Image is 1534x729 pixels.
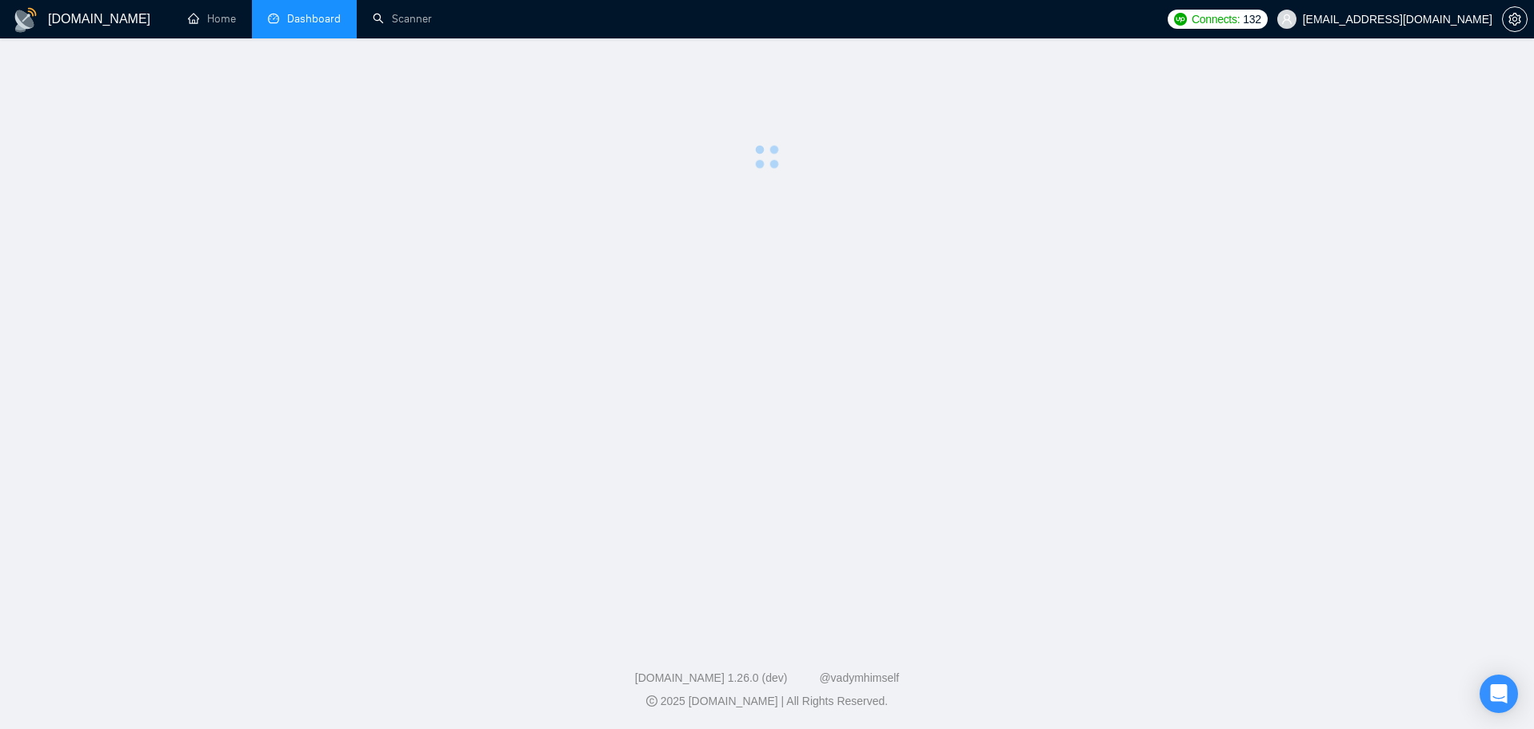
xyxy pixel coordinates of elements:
[819,671,899,684] a: @vadymhimself
[1281,14,1292,25] span: user
[646,695,657,707] span: copyright
[1480,675,1518,713] div: Open Intercom Messenger
[1192,10,1240,28] span: Connects:
[1243,10,1260,28] span: 132
[1503,13,1527,26] span: setting
[188,12,236,26] a: homeHome
[1174,13,1187,26] img: upwork-logo.png
[287,12,341,26] span: Dashboard
[635,671,788,684] a: [DOMAIN_NAME] 1.26.0 (dev)
[1502,13,1528,26] a: setting
[268,13,279,24] span: dashboard
[1502,6,1528,32] button: setting
[13,7,38,33] img: logo
[13,693,1521,710] div: 2025 [DOMAIN_NAME] | All Rights Reserved.
[373,12,432,26] a: searchScanner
